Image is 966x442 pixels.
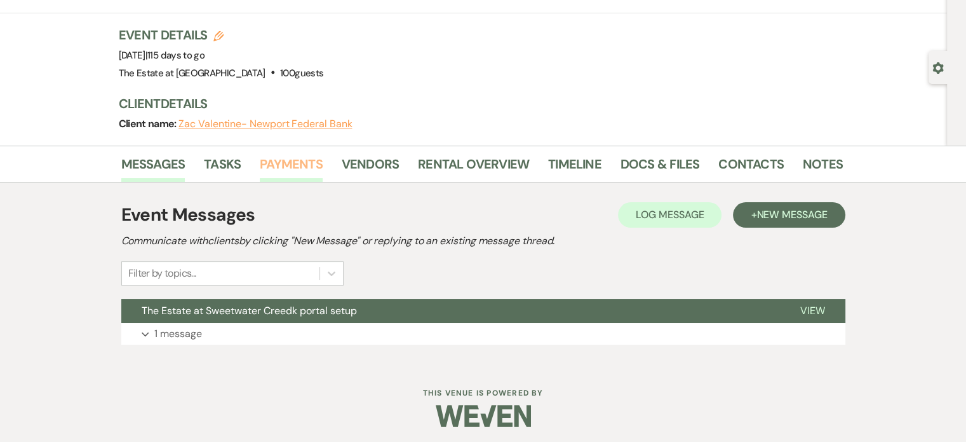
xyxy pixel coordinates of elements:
button: Zac Valentine- Newport Federal Bank [178,119,352,129]
button: Open lead details [932,61,944,73]
a: Contacts [718,154,784,182]
button: +New Message [733,202,845,228]
h3: Event Details [119,26,324,44]
span: View [800,304,825,317]
a: Payments [260,154,323,182]
span: New Message [756,208,827,221]
span: 100 guests [280,67,323,79]
a: Rental Overview [418,154,529,182]
button: 1 message [121,323,845,345]
span: Client name: [119,117,179,130]
a: Docs & Files [621,154,699,182]
span: Log Message [636,208,704,221]
span: [DATE] [119,49,205,62]
a: Timeline [548,154,601,182]
div: Filter by topics... [128,266,196,281]
h2: Communicate with clients by clicking "New Message" or replying to an existing message thread. [121,233,845,249]
a: Messages [121,154,185,182]
span: | [145,49,205,62]
img: Weven Logo [436,394,531,438]
a: Vendors [342,154,399,182]
h3: Client Details [119,95,830,113]
h1: Event Messages [121,202,255,228]
span: The Estate at Sweetwater Creedk portal setup [142,304,357,317]
button: The Estate at Sweetwater Creedk portal setup [121,299,780,323]
span: 115 days to go [147,49,205,62]
a: Notes [803,154,843,182]
p: 1 message [154,326,202,342]
span: The Estate at [GEOGRAPHIC_DATA] [119,67,265,79]
a: Tasks [204,154,241,182]
button: Log Message [618,202,721,228]
button: View [780,299,845,323]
